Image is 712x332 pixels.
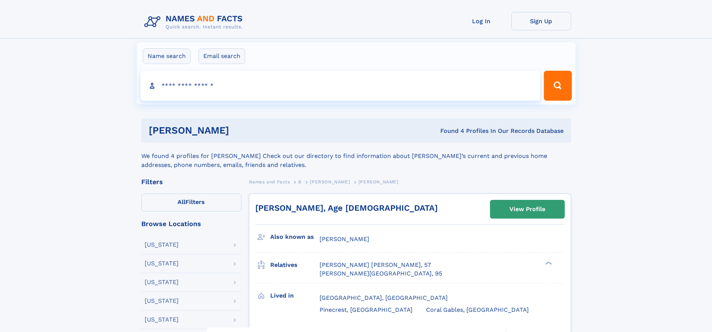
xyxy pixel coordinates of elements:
span: [PERSON_NAME] [320,235,369,243]
h1: [PERSON_NAME] [149,126,335,135]
h3: Also known as [270,231,320,243]
button: Search Button [544,71,571,101]
span: Pinecrest, [GEOGRAPHIC_DATA] [320,306,413,313]
div: Filters [141,179,241,185]
a: View Profile [490,200,564,218]
span: [PERSON_NAME] [358,179,398,185]
label: Name search [143,48,191,64]
h3: Lived in [270,289,320,302]
a: B [298,177,302,186]
div: Browse Locations [141,220,241,227]
a: Log In [451,12,511,30]
span: B [298,179,302,185]
label: Filters [141,194,241,211]
div: [US_STATE] [145,279,179,285]
input: search input [141,71,541,101]
a: Sign Up [511,12,571,30]
div: [US_STATE] [145,242,179,248]
a: [PERSON_NAME], Age [DEMOGRAPHIC_DATA] [255,203,438,213]
a: [PERSON_NAME] [PERSON_NAME], 57 [320,261,431,269]
a: Names and Facts [249,177,290,186]
span: [PERSON_NAME] [310,179,350,185]
label: Email search [198,48,245,64]
div: View Profile [509,201,545,218]
span: All [178,198,185,205]
div: We found 4 profiles for [PERSON_NAME] Check out our directory to find information about [PERSON_N... [141,143,571,170]
span: Coral Gables, [GEOGRAPHIC_DATA] [426,306,529,313]
div: Found 4 Profiles In Our Records Database [335,127,564,135]
div: [US_STATE] [145,317,179,323]
img: Logo Names and Facts [141,12,249,32]
a: [PERSON_NAME] [310,177,350,186]
div: [US_STATE] [145,261,179,266]
div: [US_STATE] [145,298,179,304]
a: [PERSON_NAME][GEOGRAPHIC_DATA], 95 [320,269,442,278]
span: [GEOGRAPHIC_DATA], [GEOGRAPHIC_DATA] [320,294,448,301]
h3: Relatives [270,259,320,271]
div: ❯ [543,261,552,266]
